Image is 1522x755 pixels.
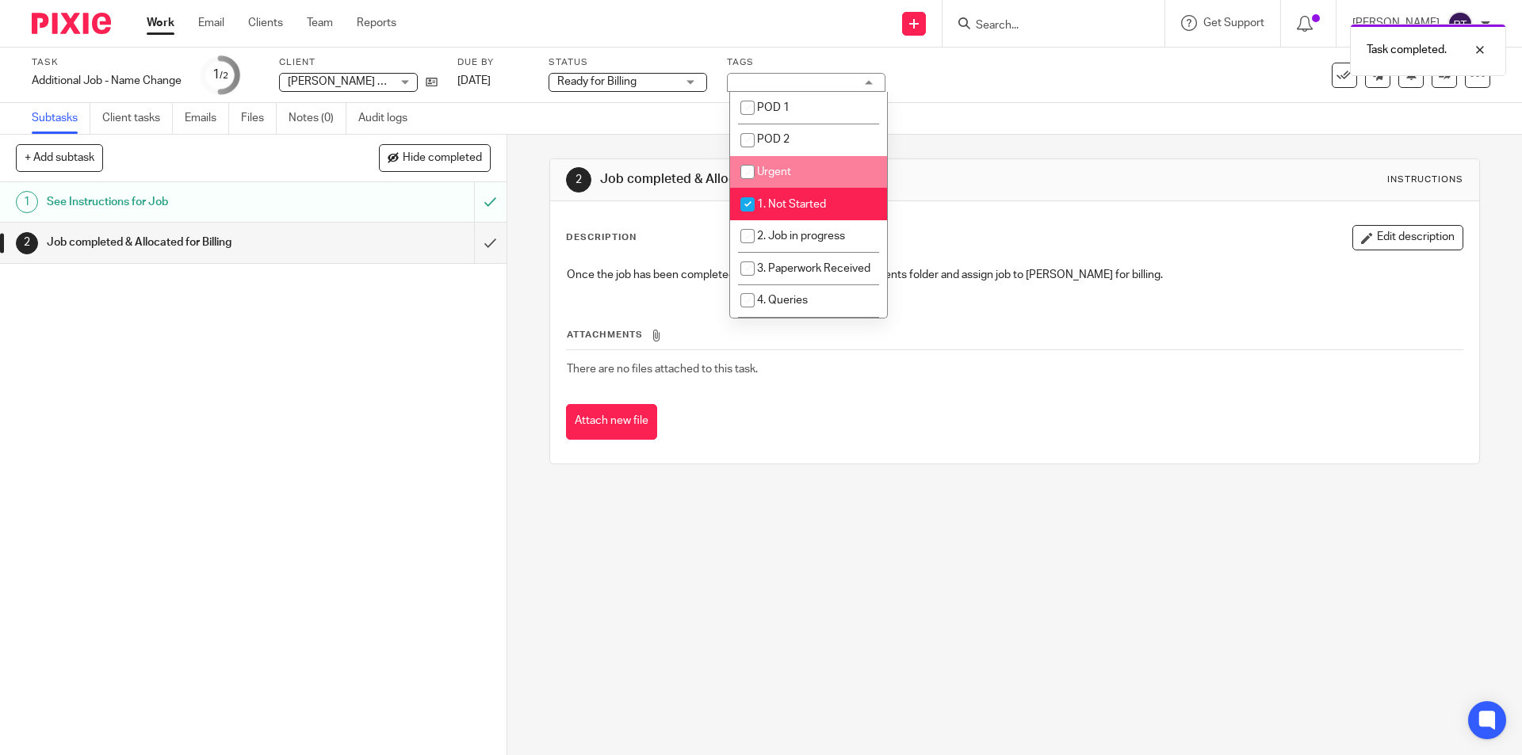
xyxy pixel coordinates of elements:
[600,171,1049,188] h1: Job completed & Allocated for Billing
[757,295,808,306] span: 4. Queries
[403,152,482,165] span: Hide completed
[566,404,657,440] button: Attach new file
[457,56,529,69] label: Due by
[147,15,174,31] a: Work
[16,232,38,254] div: 2
[289,103,346,134] a: Notes (0)
[248,15,283,31] a: Clients
[1367,42,1447,58] p: Task completed.
[32,56,182,69] label: Task
[1352,225,1463,250] button: Edit description
[557,76,637,87] span: Ready for Billing
[727,56,885,69] label: Tags
[47,190,321,214] h1: See Instructions for Job
[32,103,90,134] a: Subtasks
[757,199,826,210] span: 1. Not Started
[757,263,870,274] span: 3. Paperwork Received
[279,56,438,69] label: Client
[307,15,333,31] a: Team
[1447,11,1473,36] img: svg%3E
[457,75,491,86] span: [DATE]
[358,103,419,134] a: Audit logs
[566,231,637,244] p: Description
[757,166,791,177] span: Urgent
[379,144,491,171] button: Hide completed
[241,103,277,134] a: Files
[1387,173,1463,186] div: Instructions
[757,231,845,242] span: 2. Job in progress
[32,73,182,89] div: Additional Job - Name Change
[16,144,103,171] button: + Add subtask
[549,56,707,69] label: Status
[47,231,321,254] h1: Job completed & Allocated for Billing
[198,15,224,31] a: Email
[567,267,1462,283] p: Once the job has been completed save any documents to the clients folder and assign job to [PERSO...
[288,76,445,87] span: [PERSON_NAME] Competitions
[32,13,111,34] img: Pixie
[567,364,758,375] span: There are no files attached to this task.
[185,103,229,134] a: Emails
[357,15,396,31] a: Reports
[566,167,591,193] div: 2
[102,103,173,134] a: Client tasks
[757,134,790,145] span: POD 2
[567,330,643,339] span: Attachments
[757,102,790,113] span: POD 1
[220,71,228,80] small: /2
[212,66,228,84] div: 1
[16,191,38,213] div: 1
